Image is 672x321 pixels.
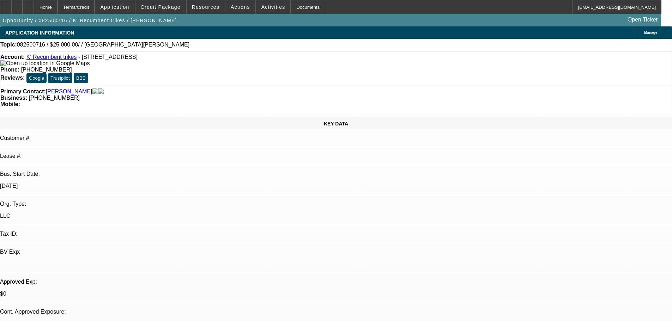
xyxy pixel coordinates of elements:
span: [PHONE_NUMBER] [21,67,72,73]
span: Application [100,4,129,10]
span: Resources [192,4,219,10]
img: Open up location in Google Maps [0,60,90,67]
span: Credit Package [141,4,181,10]
span: Actions [231,4,250,10]
img: linkedin-icon.png [98,88,104,95]
span: KEY DATA [324,121,348,126]
button: Credit Package [135,0,186,14]
img: facebook-icon.png [92,88,98,95]
strong: Primary Contact: [0,88,46,95]
a: Open Ticket [625,14,660,26]
strong: Business: [0,95,27,101]
span: APPLICATION INFORMATION [5,30,74,36]
span: 082500716 / $25,000.00/ / [GEOGRAPHIC_DATA][PERSON_NAME] [17,42,189,48]
a: [PERSON_NAME] [46,88,92,95]
button: Application [95,0,134,14]
strong: Phone: [0,67,19,73]
a: K' Recumbent trikes [26,54,77,60]
a: View Google Maps [0,60,90,66]
button: Google [26,73,47,83]
strong: Reviews: [0,75,25,81]
strong: Topic: [0,42,17,48]
span: Activities [261,4,285,10]
button: Trustpilot [48,73,72,83]
button: Actions [225,0,255,14]
span: [PHONE_NUMBER] [29,95,80,101]
strong: Account: [0,54,25,60]
button: Activities [256,0,291,14]
span: - [STREET_ADDRESS] [78,54,138,60]
span: Manage [644,31,657,35]
strong: Mobile: [0,101,20,107]
span: Opportunity / 082500716 / K' Recumbent trikes / [PERSON_NAME] [3,18,177,23]
button: BBB [74,73,88,83]
button: Resources [187,0,225,14]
